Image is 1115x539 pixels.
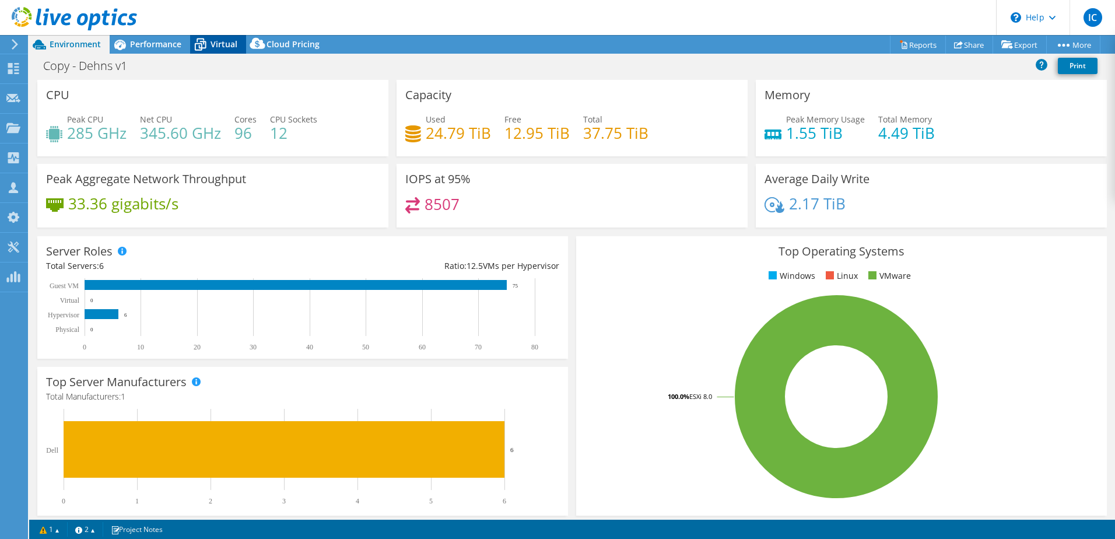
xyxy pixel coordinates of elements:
h3: Peak Aggregate Network Throughput [46,173,246,185]
span: 12.5 [467,260,483,271]
text: 80 [531,343,538,351]
text: 75 [513,283,518,289]
h4: 285 GHz [67,127,127,139]
text: Guest VM [50,282,79,290]
span: Performance [130,38,181,50]
a: Reports [890,36,946,54]
h4: 24.79 TiB [426,127,491,139]
text: 10 [137,343,144,351]
h4: 12.95 TiB [504,127,570,139]
a: Project Notes [103,522,171,537]
a: Export [993,36,1047,54]
text: 1 [135,497,139,505]
span: Net CPU [140,114,172,125]
text: 4 [356,497,359,505]
svg: \n [1011,12,1021,23]
li: Windows [766,269,815,282]
span: Cores [234,114,257,125]
span: 1 [121,391,125,402]
h3: Top Operating Systems [585,245,1098,258]
span: Used [426,114,446,125]
text: 60 [419,343,426,351]
h1: Copy - Dehns v1 [38,60,145,72]
span: Virtual [211,38,237,50]
text: 0 [90,297,93,303]
h4: 96 [234,127,257,139]
h3: Top Server Manufacturers [46,376,187,388]
text: 5 [429,497,433,505]
h3: Average Daily Write [765,173,869,185]
text: Hypervisor [48,311,79,319]
span: Total [583,114,602,125]
span: Environment [50,38,101,50]
text: 6 [503,497,506,505]
a: More [1046,36,1100,54]
h3: Capacity [405,89,451,101]
h3: Server Roles [46,245,113,258]
div: Total Servers: [46,260,303,272]
span: CPU Sockets [270,114,317,125]
h4: 1.55 TiB [786,127,865,139]
span: 6 [99,260,104,271]
h4: 37.75 TiB [583,127,648,139]
tspan: ESXi 8.0 [689,392,712,401]
text: 0 [62,497,65,505]
h4: Total Manufacturers: [46,390,559,403]
a: Print [1058,58,1098,74]
span: Peak CPU [67,114,103,125]
span: Free [504,114,521,125]
h4: 33.36 gigabits/s [68,197,178,210]
text: 50 [362,343,369,351]
span: Peak Memory Usage [786,114,865,125]
h4: 4.49 TiB [878,127,935,139]
text: Dell [46,446,58,454]
tspan: 100.0% [668,392,689,401]
text: 70 [475,343,482,351]
h4: 2.17 TiB [789,197,846,210]
text: 30 [250,343,257,351]
div: Ratio: VMs per Hypervisor [303,260,559,272]
a: Share [945,36,993,54]
span: IC [1084,8,1102,27]
text: 0 [90,327,93,332]
text: 20 [194,343,201,351]
h3: Memory [765,89,810,101]
li: Linux [823,269,858,282]
h4: 345.60 GHz [140,127,221,139]
a: 2 [67,522,103,537]
text: 2 [209,497,212,505]
text: 3 [282,497,286,505]
a: 1 [31,522,68,537]
text: 6 [510,446,514,453]
text: Virtual [60,296,80,304]
text: 6 [124,312,127,318]
text: 40 [306,343,313,351]
h4: 8507 [425,198,460,211]
span: Total Memory [878,114,932,125]
text: 0 [83,343,86,351]
h3: CPU [46,89,69,101]
text: Physical [55,325,79,334]
li: VMware [865,269,911,282]
h3: IOPS at 95% [405,173,471,185]
span: Cloud Pricing [267,38,320,50]
h4: 12 [270,127,317,139]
